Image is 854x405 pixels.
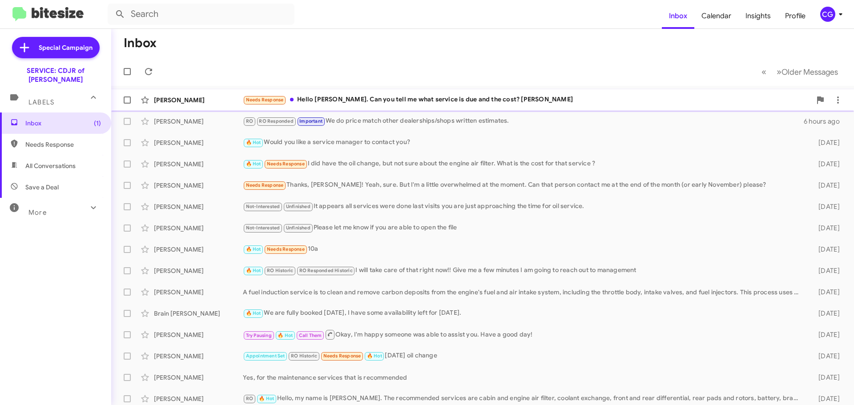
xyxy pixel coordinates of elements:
[243,393,804,404] div: Hello, my name is [PERSON_NAME]. The recommended services are cabin and engine air filter, coolan...
[154,373,243,382] div: [PERSON_NAME]
[243,308,804,318] div: We are fully booked [DATE], I have some availability left for [DATE].
[246,97,284,103] span: Needs Response
[243,137,804,148] div: Would you like a service manager to contact you?
[804,266,847,275] div: [DATE]
[154,352,243,361] div: [PERSON_NAME]
[804,224,847,233] div: [DATE]
[694,3,738,29] a: Calendar
[243,373,804,382] div: Yes, for the maintenance services that is recommended
[243,159,804,169] div: I did have the oil change, but not sure about the engine air filter. What is the cost for that se...
[246,246,261,252] span: 🔥 Hot
[154,266,243,275] div: [PERSON_NAME]
[246,396,253,401] span: RO
[246,118,253,124] span: RO
[259,396,274,401] span: 🔥 Hot
[804,245,847,254] div: [DATE]
[259,118,293,124] span: RO Responded
[738,3,778,29] a: Insights
[12,37,100,58] a: Special Campaign
[246,333,272,338] span: Try Pausing
[246,140,261,145] span: 🔥 Hot
[243,201,804,212] div: It appears all services were done last visits you are just approaching the time for oil service.
[28,98,54,106] span: Labels
[154,224,243,233] div: [PERSON_NAME]
[323,353,361,359] span: Needs Response
[771,63,843,81] button: Next
[267,268,293,273] span: RO Historic
[154,288,243,297] div: [PERSON_NAME]
[267,246,305,252] span: Needs Response
[124,36,157,50] h1: Inbox
[154,330,243,339] div: [PERSON_NAME]
[804,181,847,190] div: [DATE]
[299,333,322,338] span: Call Them
[804,330,847,339] div: [DATE]
[278,333,293,338] span: 🔥 Hot
[25,140,101,149] span: Needs Response
[291,353,317,359] span: RO Historic
[804,288,847,297] div: [DATE]
[154,202,243,211] div: [PERSON_NAME]
[286,225,310,231] span: Unfinished
[25,183,59,192] span: Save a Deal
[804,309,847,318] div: [DATE]
[804,394,847,403] div: [DATE]
[246,182,284,188] span: Needs Response
[246,204,280,209] span: Not-Interested
[243,223,804,233] div: Please let me know if you are able to open the file
[39,43,93,52] span: Special Campaign
[154,117,243,126] div: [PERSON_NAME]
[243,351,804,361] div: [DATE] oil change
[267,161,305,167] span: Needs Response
[154,245,243,254] div: [PERSON_NAME]
[243,95,811,105] div: Hello [PERSON_NAME]. Can you tell me what service is due and the cost? [PERSON_NAME]
[804,352,847,361] div: [DATE]
[367,353,382,359] span: 🔥 Hot
[804,138,847,147] div: [DATE]
[778,3,813,29] a: Profile
[246,353,285,359] span: Appointment Set
[154,394,243,403] div: [PERSON_NAME]
[246,268,261,273] span: 🔥 Hot
[781,67,838,77] span: Older Messages
[246,225,280,231] span: Not-Interested
[777,66,781,77] span: »
[154,160,243,168] div: [PERSON_NAME]
[757,63,843,81] nav: Page navigation example
[154,181,243,190] div: [PERSON_NAME]
[761,66,766,77] span: «
[243,288,804,297] div: A fuel induction service is to clean and remove carbon deposits from the engine's fuel and air in...
[804,117,847,126] div: 6 hours ago
[108,4,294,25] input: Search
[804,202,847,211] div: [DATE]
[154,96,243,104] div: [PERSON_NAME]
[94,119,101,128] span: (1)
[286,204,310,209] span: Unfinished
[25,161,76,170] span: All Conversations
[25,119,101,128] span: Inbox
[243,329,804,340] div: Okay, I'm happy someone was able to assist you. Have a good day!
[154,138,243,147] div: [PERSON_NAME]
[243,265,804,276] div: I will take care of that right now!! Give me a few minutes I am going to reach out to management
[246,310,261,316] span: 🔥 Hot
[28,209,47,217] span: More
[756,63,772,81] button: Previous
[243,180,804,190] div: Thanks, [PERSON_NAME]! Yeah, sure. But I'm a little overwhelmed at the moment. Can that person co...
[804,373,847,382] div: [DATE]
[154,309,243,318] div: Brain [PERSON_NAME]
[299,268,353,273] span: RO Responded Historic
[299,118,322,124] span: Important
[243,244,804,254] div: 10a
[804,160,847,168] div: [DATE]
[820,7,835,22] div: CG
[662,3,694,29] a: Inbox
[243,116,804,126] div: We do price match other dealerships/shops written estimates.
[813,7,844,22] button: CG
[246,161,261,167] span: 🔥 Hot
